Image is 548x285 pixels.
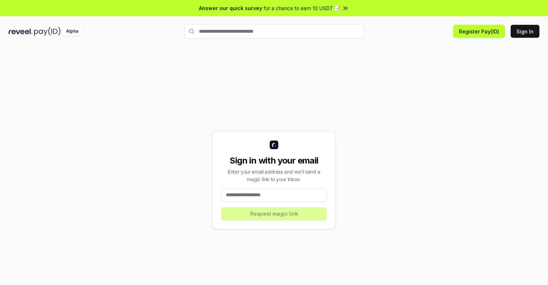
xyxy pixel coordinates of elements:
img: reveel_dark [9,27,33,36]
button: Register Pay(ID) [453,25,505,38]
div: Sign in with your email [221,155,327,166]
div: Enter your email address and we’ll send a magic link to your inbox. [221,168,327,183]
div: Alpha [62,27,82,36]
span: for a chance to earn 10 USDT 📝 [264,4,340,12]
img: pay_id [34,27,61,36]
img: logo_small [270,141,278,149]
span: Answer our quick survey [199,4,262,12]
button: Sign In [511,25,539,38]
